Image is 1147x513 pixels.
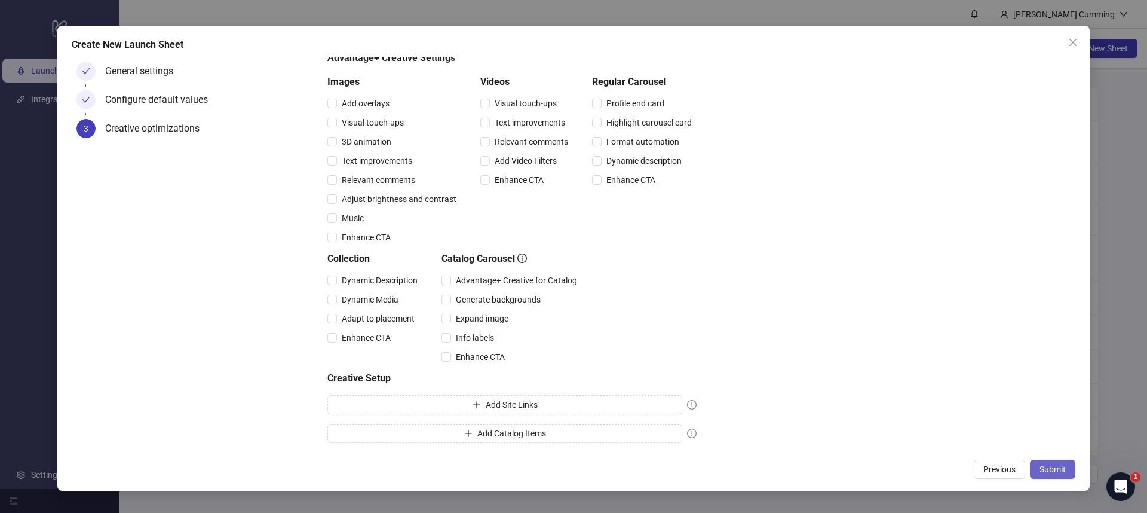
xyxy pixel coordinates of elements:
[327,75,461,89] h5: Images
[72,38,1075,52] div: Create New Launch Sheet
[337,331,395,344] span: Enhance CTA
[337,193,461,206] span: Adjust brightness and contrast
[337,293,403,306] span: Dynamic Media
[327,395,682,414] button: Add Site Links
[105,119,209,138] div: Creative optimizations
[477,429,546,438] span: Add Catalog Items
[337,312,419,325] span: Adapt to placement
[592,75,697,89] h5: Regular Carousel
[1106,472,1135,501] iframe: Intercom live chat
[451,293,545,306] span: Generate backgrounds
[82,96,90,104] span: check
[1068,38,1078,47] span: close
[82,67,90,75] span: check
[517,254,527,263] span: info-circle
[337,274,422,287] span: Dynamic Description
[1063,33,1082,52] button: Close
[687,400,697,410] span: exclamation-circle
[480,75,573,89] h5: Videos
[983,465,1016,474] span: Previous
[1030,460,1075,479] button: Submit
[490,97,562,110] span: Visual touch-ups
[464,429,473,438] span: plus
[473,401,481,409] span: plus
[327,424,682,443] button: Add Catalog Items
[490,116,570,129] span: Text improvements
[327,51,697,65] h5: Advantage+ Creative Settings
[486,400,538,410] span: Add Site Links
[337,212,369,225] span: Music
[327,371,697,386] h5: Creative Setup
[451,331,499,344] span: Info labels
[602,135,684,148] span: Format automation
[1039,465,1066,474] span: Submit
[602,173,660,187] span: Enhance CTA
[974,460,1025,479] button: Previous
[490,154,562,167] span: Add Video Filters
[602,116,697,129] span: Highlight carousel card
[451,350,510,364] span: Enhance CTA
[337,135,396,148] span: 3D animation
[105,62,183,81] div: General settings
[602,97,669,110] span: Profile end card
[1131,472,1140,482] span: 1
[337,154,417,167] span: Text improvements
[337,116,409,129] span: Visual touch-ups
[337,97,394,110] span: Add overlays
[337,231,395,244] span: Enhance CTA
[602,154,686,167] span: Dynamic description
[337,173,420,187] span: Relevant comments
[490,135,573,148] span: Relevant comments
[84,124,88,133] span: 3
[451,312,513,325] span: Expand image
[451,274,582,287] span: Advantage+ Creative for Catalog
[327,252,422,266] h5: Collection
[441,252,582,266] h5: Catalog Carousel
[105,90,217,109] div: Configure default values
[687,429,697,438] span: exclamation-circle
[490,173,548,187] span: Enhance CTA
